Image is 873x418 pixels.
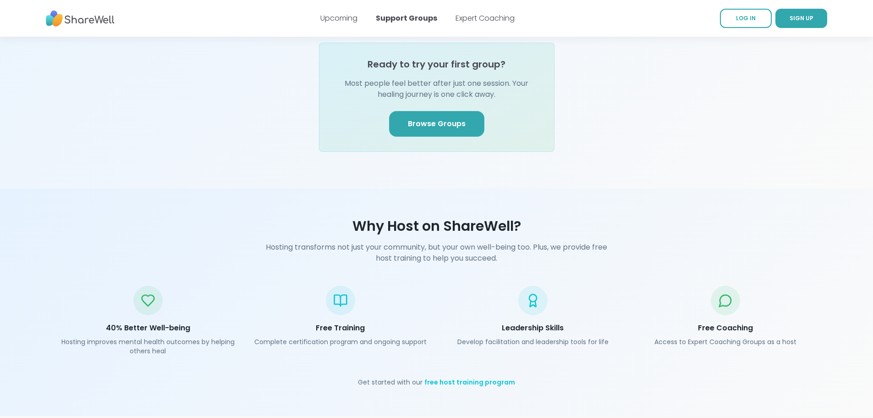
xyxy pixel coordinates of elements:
[775,9,827,28] a: SIGN UP
[59,337,237,356] p: Hosting improves mental health outcomes by helping others heal
[46,6,115,31] img: ShareWell Nav Logo
[59,378,814,387] p: Get started with our
[252,337,429,346] p: Complete certification program and ongoing support
[444,323,622,334] h4: Leadership Skills
[59,218,814,234] h3: Why Host on ShareWell?
[368,58,505,71] h4: Ready to try your first group?
[736,14,756,22] span: LOG IN
[456,13,515,23] a: Expert Coaching
[408,118,466,129] span: Browse Groups
[320,13,357,23] a: Upcoming
[252,323,429,334] h4: Free Training
[376,13,437,23] a: Support Groups
[720,9,772,28] a: LOG IN
[444,337,622,346] p: Develop facilitation and leadership tools for life
[424,378,515,387] a: free host training program
[334,78,539,100] p: Most people feel better after just one session. Your healing journey is one click away.
[637,337,814,346] p: Access to Expert Coaching Groups as a host
[261,242,613,264] h4: Hosting transforms not just your community, but your own well-being too. Plus, we provide free ho...
[59,323,237,334] h4: 40% Better Well-being
[637,323,814,334] h4: Free Coaching
[389,111,484,137] a: Browse Groups
[790,14,813,22] span: SIGN UP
